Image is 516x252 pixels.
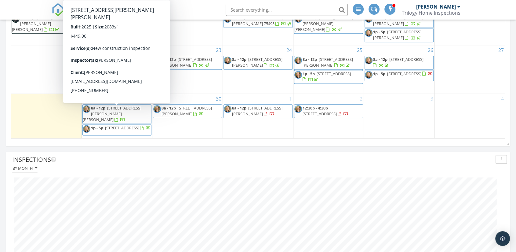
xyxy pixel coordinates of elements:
a: 12p - 4p 1812 Limestone Ln, [PERSON_NAME] 75495 [223,14,293,28]
span: 8a - 12p [303,57,317,62]
span: SPECTORA [69,3,119,16]
a: 8a - 12p [STREET_ADDRESS][PERSON_NAME][PERSON_NAME] [294,14,363,34]
a: 8a - 12p [STREET_ADDRESS][PERSON_NAME] [153,56,222,69]
img: image0.jpeg [224,105,231,113]
a: 8a - 12p [STREET_ADDRESS][PERSON_NAME] [232,57,282,68]
span: [STREET_ADDRESS] [389,57,423,62]
a: Go to October 2, 2025 [358,94,364,104]
span: 8a - 12p [373,57,387,62]
a: Go to September 29, 2025 [144,94,152,104]
a: 8a - 12p [STREET_ADDRESS][PERSON_NAME][PERSON_NAME] [83,105,141,122]
button: By month [12,164,38,172]
span: 1p - 5p [91,125,103,131]
td: Go to September 27, 2025 [434,45,505,94]
a: 8a - 12p [STREET_ADDRESS][PERSON_NAME] [91,57,141,68]
a: 12p - 4p 1812 Limestone Ln, [PERSON_NAME] 75495 [232,15,292,26]
a: 1p - 5p [STREET_ADDRESS][PERSON_NAME] [373,29,421,40]
span: 8a - 12p [303,15,317,20]
td: Go to September 30, 2025 [152,94,223,138]
div: By month [13,166,37,170]
img: img_5841.jpg [83,66,90,73]
a: 1p - 5p [STREET_ADDRESS] [82,124,151,135]
td: Go to September 17, 2025 [223,3,293,45]
a: 1p - 5p [STREET_ADDRESS][PERSON_NAME] [91,77,139,89]
img: image0.jpeg [83,77,90,85]
td: Go to September 19, 2025 [364,3,434,45]
span: [STREET_ADDRESS][PERSON_NAME][PERSON_NAME] [294,15,353,32]
td: Go to September 15, 2025 [82,3,152,45]
td: Go to September 21, 2025 [11,45,82,94]
img: image0.jpeg [83,57,90,64]
input: Search everything... [226,4,348,16]
span: 1p - 5p [303,71,315,76]
img: image0.jpeg [365,29,372,37]
img: image0.jpeg [294,105,302,113]
span: [STREET_ADDRESS] [387,71,421,76]
img: image0.jpeg [365,71,372,79]
span: 8a - 12p [162,57,176,62]
img: image0.jpeg [365,57,372,64]
div: Inspections [12,155,493,164]
a: 8a - 12p [STREET_ADDRESS][PERSON_NAME] [162,105,212,117]
span: 8a - 12p [91,57,105,62]
a: 8a - 12p [STREET_ADDRESS][PERSON_NAME][PERSON_NAME] [82,104,151,124]
div: Trilogy Home Inspections [402,10,460,16]
td: Go to September 24, 2025 [223,45,293,94]
a: Go to October 4, 2025 [500,94,505,104]
td: Go to October 2, 2025 [293,94,364,138]
a: Go to September 27, 2025 [497,45,505,55]
span: 8a - 12p [91,105,105,111]
span: [STREET_ADDRESS][PERSON_NAME] [232,105,282,117]
a: 1p - 5p [STREET_ADDRESS] [373,71,433,76]
td: Go to September 18, 2025 [293,3,364,45]
a: Go to September 23, 2025 [215,45,223,55]
td: Go to September 29, 2025 [82,94,152,138]
span: [STREET_ADDRESS][PERSON_NAME] [373,29,421,40]
a: Go to September 26, 2025 [426,45,434,55]
a: 8a - 12p [STREET_ADDRESS][PERSON_NAME] [373,15,423,26]
span: 12p - 4p [232,15,246,20]
span: [STREET_ADDRESS][PERSON_NAME] [91,57,141,68]
img: image0.jpeg [224,57,231,64]
div: Open Intercom Messenger [495,231,510,246]
span: [STREET_ADDRESS][PERSON_NAME] [162,57,212,68]
span: [STREET_ADDRESS][PERSON_NAME] [303,57,353,68]
a: Go to October 1, 2025 [288,94,293,104]
a: 8a - 12p [STREET_ADDRESS][PERSON_NAME] [223,104,293,118]
span: [STREET_ADDRESS][PERSON_NAME][PERSON_NAME] [83,105,141,122]
img: image0.jpeg [294,71,302,79]
span: 8a - 12p [373,15,387,20]
td: Go to October 3, 2025 [364,94,434,138]
a: 8a - 12p [STREET_ADDRESS][PERSON_NAME] [162,57,212,68]
img: The Best Home Inspection Software - Spectora [52,3,65,17]
a: 8a - 12p [STREET_ADDRESS][PERSON_NAME][PERSON_NAME] [12,14,81,34]
div: [PERSON_NAME] [416,4,456,10]
span: [STREET_ADDRESS][PERSON_NAME] [91,77,139,89]
span: 8a - 12p [162,105,176,111]
a: 8a - 12p [STREET_ADDRESS][PERSON_NAME] [82,56,151,76]
img: image0.jpeg [83,105,90,113]
a: 1p - 5p [STREET_ADDRESS] [294,70,363,84]
a: Go to October 3, 2025 [429,94,434,104]
a: 1p - 5p [STREET_ADDRESS] [303,71,351,82]
a: Go to September 24, 2025 [285,45,293,55]
a: 8a - 12p [STREET_ADDRESS][PERSON_NAME][PERSON_NAME] [294,15,353,32]
span: 1p - 5p [373,71,385,76]
img: image0.jpeg [294,57,302,64]
span: [STREET_ADDRESS] [105,125,139,131]
img: image0.jpeg [153,57,161,64]
a: 8a - 12p [STREET_ADDRESS] [373,57,423,68]
span: 1p - 5p [373,29,385,35]
span: 8a - 12p [232,57,246,62]
a: Go to September 28, 2025 [74,94,82,104]
a: 12:30p - 4:30p [STREET_ADDRESS] [294,104,363,118]
a: 8a - 12p [STREET_ADDRESS] [365,56,434,69]
a: Go to September 22, 2025 [144,45,152,55]
td: Go to September 16, 2025 [152,3,223,45]
a: 1p - 5p [STREET_ADDRESS] [91,125,151,131]
span: [STREET_ADDRESS][PERSON_NAME] [162,105,212,117]
a: 8a - 12p [STREET_ADDRESS][PERSON_NAME] [153,104,222,118]
a: 1p - 5p [STREET_ADDRESS] [365,70,434,81]
td: Go to September 20, 2025 [434,3,505,45]
a: 1p - 5p [STREET_ADDRESS][PERSON_NAME] [82,76,151,90]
